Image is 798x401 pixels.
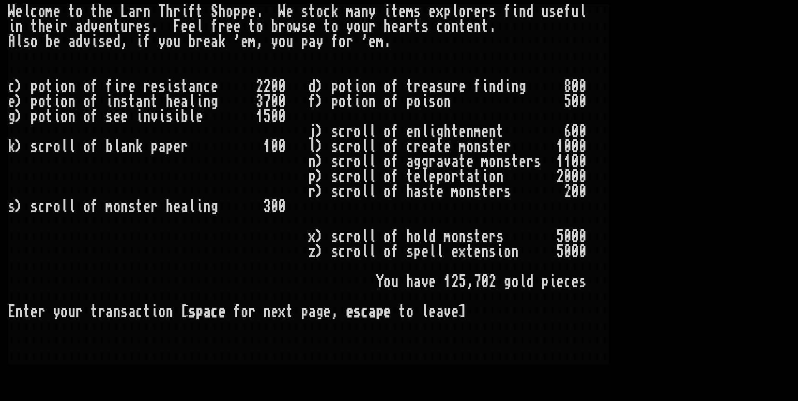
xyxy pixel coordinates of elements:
div: k [218,34,226,49]
div: y [346,19,354,34]
div: d [526,4,534,19]
div: m [45,4,53,19]
div: s [301,19,308,34]
div: r [218,19,226,34]
div: u [173,34,181,49]
div: ' [361,34,369,49]
div: p [241,4,248,19]
div: o [384,124,391,139]
div: t [323,19,331,34]
div: j [308,124,316,139]
div: s [331,124,338,139]
div: n [474,19,481,34]
div: e [98,19,106,34]
div: 0 [571,94,579,109]
div: t [346,94,354,109]
div: f [564,4,571,19]
div: u [541,4,549,19]
div: p [30,94,38,109]
div: n [143,109,151,124]
div: h [38,19,45,34]
div: i [354,79,361,94]
div: e [106,4,113,19]
div: l [361,124,369,139]
div: o [38,94,45,109]
div: c [436,19,444,34]
div: n [143,94,151,109]
div: p [233,4,241,19]
div: i [504,79,511,94]
div: e [8,94,15,109]
div: c [8,79,15,94]
div: o [83,94,91,109]
div: c [30,4,38,19]
div: o [436,94,444,109]
div: t [151,94,158,109]
div: i [421,94,429,109]
div: t [91,4,98,19]
div: 5 [564,94,571,109]
div: r [143,79,151,94]
div: ) [15,94,23,109]
div: o [83,109,91,124]
div: c [323,4,331,19]
div: i [384,4,391,19]
div: A [8,34,15,49]
div: g [519,79,526,94]
div: W [8,4,15,19]
div: t [45,79,53,94]
div: e [406,124,414,139]
div: u [286,34,293,49]
div: n [196,79,203,94]
div: n [369,94,376,109]
div: n [451,19,459,34]
div: o [166,34,173,49]
div: f [143,34,151,49]
div: e [53,4,61,19]
div: . [384,34,391,49]
div: e [369,34,376,49]
div: r [369,19,376,34]
div: n [519,4,526,19]
div: s [23,34,30,49]
div: e [15,4,23,19]
div: . [151,19,158,34]
div: a [68,34,76,49]
div: v [151,109,158,124]
div: 2 [256,79,263,94]
div: r [173,4,181,19]
div: o [38,79,45,94]
div: f [91,109,98,124]
div: d [496,79,504,94]
div: ) [316,94,323,109]
div: W [278,4,286,19]
div: a [211,34,218,49]
div: e [151,79,158,94]
div: t [68,4,76,19]
div: s [414,4,421,19]
div: n [68,94,76,109]
div: p [331,94,338,109]
div: ) [316,79,323,94]
div: i [354,94,361,109]
div: e [391,19,399,34]
div: t [391,4,399,19]
div: s [166,109,173,124]
div: t [414,19,421,34]
div: 8 [564,79,571,94]
div: a [399,19,406,34]
div: r [451,79,459,94]
div: l [451,4,459,19]
div: o [354,19,361,34]
div: e [53,34,61,49]
div: o [354,124,361,139]
div: p [331,79,338,94]
div: s [301,4,308,19]
div: y [271,34,278,49]
div: o [226,4,233,19]
div: e [136,19,143,34]
div: e [308,19,316,34]
div: e [474,4,481,19]
div: l [369,124,376,139]
div: s [421,19,429,34]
